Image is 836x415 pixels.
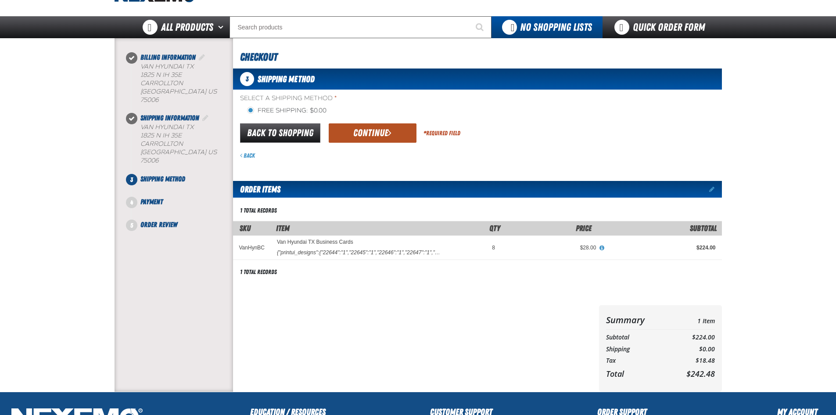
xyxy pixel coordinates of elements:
[686,368,715,379] span: $242.48
[668,343,714,355] td: $0.00
[140,79,183,87] span: CARROLLTON
[247,107,327,115] label: Free Shipping: $0.00
[233,235,271,260] td: VanHynBC
[126,220,137,231] span: 5
[668,332,714,343] td: $224.00
[140,140,183,148] span: CARROLLTON
[258,74,315,84] span: Shipping Method
[140,71,182,79] span: 1825 N IH 35E
[240,224,251,233] a: SKU
[233,181,280,198] h2: Order Items
[140,198,163,206] span: Payment
[125,52,233,230] nav: Checkout steps. Current step is Shipping Method. Step 3 of 5
[492,16,603,38] button: You do not have available Shopping Lists. Open to Create a New List
[240,72,254,86] span: 3
[215,16,230,38] button: Open All Products pages
[161,19,213,35] span: All Products
[140,96,158,104] bdo: 75006
[126,197,137,208] span: 4
[240,206,277,215] div: 1 total records
[230,16,492,38] input: Search
[140,63,194,70] span: Van Hyundai TX
[608,244,715,251] div: $224.00
[606,355,669,367] th: Tax
[140,157,158,164] bdo: 75006
[276,224,290,233] span: Item
[596,244,607,252] button: View All Prices for Van Hyundai TX Business Cards
[201,114,210,122] a: Edit Shipping Information
[690,224,717,233] span: Subtotal
[140,132,182,139] span: 1825 N IH 35E
[507,244,596,251] div: $28.00
[489,224,500,233] span: Qty
[668,312,714,328] td: 1 Item
[197,53,206,61] a: Edit Billing Information
[240,94,722,103] span: Select a Shipping Method
[140,53,196,61] span: Billing Information
[603,16,721,38] a: Quick Order Form
[576,224,592,233] span: Price
[140,123,194,131] span: Van Hyundai TX
[240,123,320,143] a: Back to Shopping
[132,220,233,230] li: Order Review. Step 5 of 5. Not Completed
[709,186,722,192] a: Edit items
[140,114,199,122] span: Shipping Information
[470,16,492,38] button: Start Searching
[240,268,277,276] div: 1 total records
[492,245,495,251] span: 8
[423,129,460,137] div: Required Field
[520,21,592,33] span: No Shopping Lists
[668,355,714,367] td: $18.48
[329,123,416,143] button: Continue
[132,197,233,220] li: Payment. Step 4 of 5. Not Completed
[132,52,233,113] li: Billing Information. Step 1 of 5. Completed
[140,220,177,229] span: Order Review
[132,113,233,173] li: Shipping Information. Step 2 of 5. Completed
[606,332,669,343] th: Subtotal
[140,148,206,156] span: [GEOGRAPHIC_DATA]
[126,174,137,185] span: 3
[240,152,255,159] a: Back
[140,175,185,183] span: Shipping Method
[606,312,669,328] th: Summary
[606,367,669,381] th: Total
[277,249,440,256] div: {"printui_designs":{"22644":"1","22645":"1","22646":"1","22647":"1","22648":"1","22649":"1","2265...
[208,88,217,95] span: US
[140,88,206,95] span: [GEOGRAPHIC_DATA]
[247,107,254,114] input: Free Shipping: $0.00
[208,148,217,156] span: US
[240,51,277,63] span: Checkout
[606,343,669,355] th: Shipping
[277,239,353,245] a: Van Hyundai TX Business Cards
[132,174,233,197] li: Shipping Method. Step 3 of 5. Not Completed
